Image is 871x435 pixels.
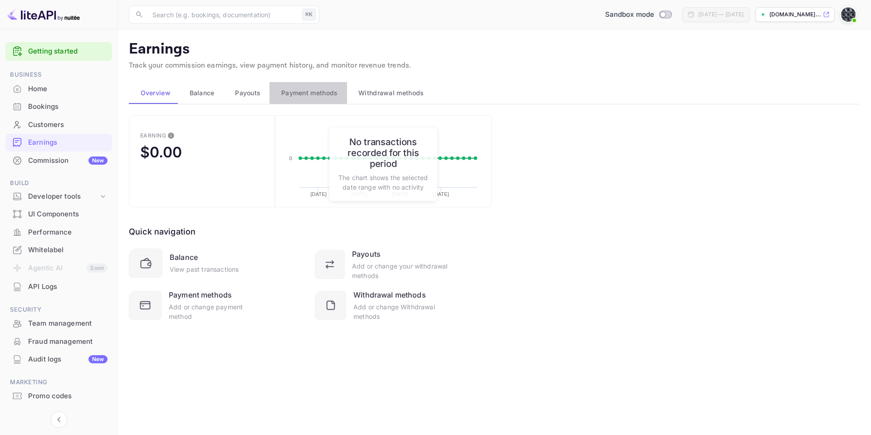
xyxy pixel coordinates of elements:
[5,116,112,133] a: Customers
[5,333,112,351] div: Fraud management
[338,173,428,192] p: The chart shows the selected date range with no activity
[169,289,232,300] div: Payment methods
[5,189,112,205] div: Developer tools
[5,98,112,116] div: Bookings
[5,205,112,222] a: UI Components
[5,241,112,259] div: Whitelabel
[28,137,108,148] div: Earnings
[170,264,239,274] div: View past transactions
[605,10,655,20] span: Sandbox mode
[5,315,112,332] a: Team management
[310,191,326,197] text: [DATE]
[28,245,108,255] div: Whitelabel
[28,227,108,238] div: Performance
[28,282,108,292] div: API Logs
[5,351,112,368] div: Audit logsNew
[5,351,112,367] a: Audit logsNew
[169,302,262,321] div: Add or change payment method
[51,411,67,428] button: Collapse navigation
[5,70,112,80] span: Business
[5,152,112,169] a: CommissionNew
[5,134,112,152] div: Earnings
[769,10,821,19] p: [DOMAIN_NAME]...
[28,84,108,94] div: Home
[129,225,196,238] div: Quick navigation
[5,134,112,151] a: Earnings
[5,377,112,387] span: Marketing
[302,9,316,20] div: ⌘K
[5,305,112,315] span: Security
[88,156,108,165] div: New
[5,241,112,258] a: Whitelabel
[5,224,112,240] a: Performance
[28,391,108,401] div: Promo codes
[88,355,108,363] div: New
[28,102,108,112] div: Bookings
[5,178,112,188] span: Build
[235,88,260,98] span: Payouts
[7,7,80,22] img: LiteAPI logo
[28,318,108,329] div: Team management
[5,116,112,134] div: Customers
[358,88,424,98] span: Withdrawal methods
[281,88,338,98] span: Payment methods
[5,387,112,404] a: Promo codes
[5,333,112,350] a: Fraud management
[28,337,108,347] div: Fraud management
[170,252,198,263] div: Balance
[5,278,112,295] a: API Logs
[28,120,108,130] div: Customers
[129,60,860,71] p: Track your commission earnings, view payment history, and monitor revenue trends.
[5,98,112,115] a: Bookings
[28,156,108,166] div: Commission
[5,80,112,97] a: Home
[338,137,428,169] h6: No transactions recorded for this period
[5,315,112,332] div: Team management
[5,387,112,405] div: Promo codes
[352,249,381,259] div: Payouts
[841,7,856,22] img: Molefi Rampai
[190,88,215,98] span: Balance
[433,191,449,197] text: [DATE]
[5,80,112,98] div: Home
[353,302,448,321] div: Add or change Withdrawal methods
[289,156,292,161] text: 0
[28,354,108,365] div: Audit logs
[5,278,112,296] div: API Logs
[28,46,108,57] a: Getting started
[353,289,426,300] div: Withdrawal methods
[352,261,448,280] div: Add or change your withdrawal methods
[28,209,108,220] div: UI Components
[602,10,675,20] div: Switch to Production mode
[140,143,182,161] div: $0.00
[28,191,98,202] div: Developer tools
[147,5,298,24] input: Search (e.g. bookings, documentation)
[5,152,112,170] div: CommissionNew
[5,42,112,61] div: Getting started
[129,115,275,207] button: EarningThis is the amount of confirmed commission that will be paid to you on the next scheduled ...
[141,88,171,98] span: Overview
[129,82,860,104] div: scrollable auto tabs example
[698,10,744,19] div: [DATE] — [DATE]
[5,205,112,223] div: UI Components
[140,132,166,139] div: Earning
[164,128,178,143] button: This is the amount of confirmed commission that will be paid to you on the next scheduled deposit
[129,40,860,59] p: Earnings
